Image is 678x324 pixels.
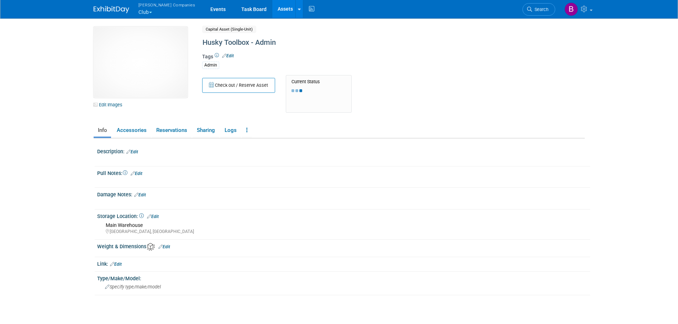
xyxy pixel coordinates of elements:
a: Edit [131,171,142,176]
div: Current Status [291,79,346,85]
img: ExhibitDay [94,6,129,13]
a: Sharing [193,124,219,137]
a: Edit [158,244,170,249]
a: Reservations [152,124,191,137]
a: Logs [220,124,241,137]
img: Barbara Brzezinska [564,2,578,16]
a: Search [522,3,555,16]
img: Asset Weight and Dimensions [147,243,155,251]
button: Check out / Reserve Asset [202,78,275,93]
div: Tags [202,53,526,74]
div: Description: [97,146,590,155]
div: Link: [97,259,590,268]
span: [PERSON_NAME] Companies [138,1,195,9]
a: Info [94,124,111,137]
img: loading... [291,89,302,92]
a: Edit [126,149,138,154]
span: Specify type/make/model [105,284,161,290]
div: [GEOGRAPHIC_DATA], [GEOGRAPHIC_DATA] [106,229,585,235]
div: Weight & Dimensions [97,241,590,251]
span: Main Warehouse [106,222,143,228]
a: Edit [110,262,122,267]
a: Edit [222,53,234,58]
div: Storage Location: [97,211,590,220]
div: Admin [202,62,219,69]
img: View Images [94,27,188,98]
a: Edit Images [94,100,125,109]
div: Damage Notes: [97,189,590,198]
a: Edit [147,214,159,219]
div: Type/Make/Model: [97,273,590,282]
span: Capital Asset (Single-Unit) [202,26,256,33]
a: Accessories [112,124,151,137]
div: Husky Toolbox - Admin [200,36,526,49]
a: Edit [134,192,146,197]
div: Pull Notes: [97,168,590,177]
span: Search [532,7,548,12]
